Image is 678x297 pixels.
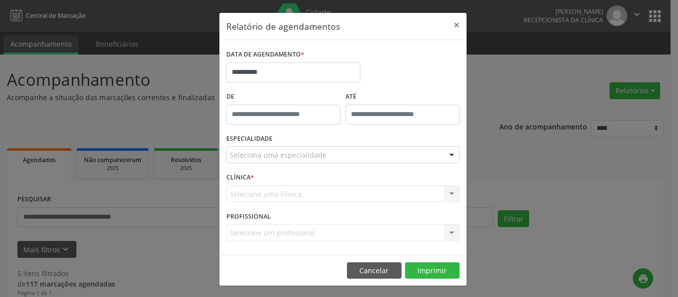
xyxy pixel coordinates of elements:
[226,131,272,147] label: ESPECIALIDADE
[347,262,402,279] button: Cancelar
[405,262,460,279] button: Imprimir
[226,47,304,62] label: DATA DE AGENDAMENTO
[345,89,460,105] label: ATÉ
[226,209,271,224] label: PROFISSIONAL
[226,20,340,33] h5: Relatório de agendamentos
[226,170,254,185] label: CLÍNICA
[447,13,467,37] button: Close
[230,150,327,160] span: Seleciona uma especialidade
[226,89,340,105] label: De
